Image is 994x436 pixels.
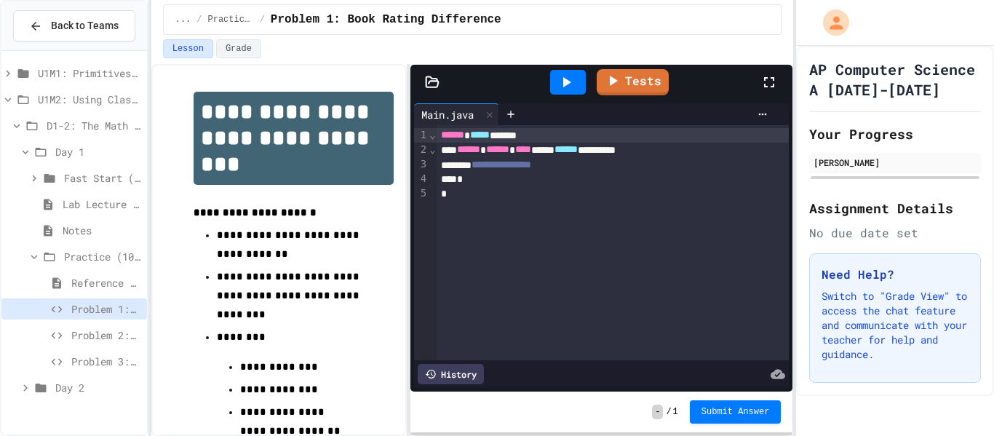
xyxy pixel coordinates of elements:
[208,14,254,25] span: Practice (10 mins)
[13,10,135,41] button: Back to Teams
[196,14,202,25] span: /
[47,118,141,133] span: D1-2: The Math Class
[63,197,141,212] span: Lab Lecture (15 mins)
[71,275,141,290] span: Reference link
[414,143,429,157] div: 2
[808,6,853,39] div: My Account
[64,170,141,186] span: Fast Start (15 mins)
[175,14,191,25] span: ...
[71,328,141,343] span: Problem 2: Page Count Comparison
[701,406,770,418] span: Submit Answer
[71,301,141,317] span: Problem 1: Book Rating Difference
[652,405,663,419] span: -
[822,289,969,362] p: Switch to "Grade View" to access the chat feature and communicate with your teacher for help and ...
[414,128,429,143] div: 1
[809,198,981,218] h2: Assignment Details
[414,107,481,122] div: Main.java
[163,39,213,58] button: Lesson
[55,380,141,395] span: Day 2
[809,224,981,242] div: No due date set
[414,157,429,172] div: 3
[271,11,501,28] span: Problem 1: Book Rating Difference
[690,400,782,424] button: Submit Answer
[55,144,141,159] span: Day 1
[429,143,436,155] span: Fold line
[414,186,429,201] div: 5
[414,172,429,186] div: 4
[418,364,484,384] div: History
[38,66,141,81] span: U1M1: Primitives, Variables, Basic I/O
[414,103,499,125] div: Main.java
[814,156,977,169] div: [PERSON_NAME]
[216,39,261,58] button: Grade
[64,249,141,264] span: Practice (10 mins)
[429,129,436,140] span: Fold line
[63,223,141,238] span: Notes
[666,406,671,418] span: /
[71,354,141,369] span: Problem 3: Library Growth
[51,18,119,33] span: Back to Teams
[809,59,981,100] h1: AP Computer Science A [DATE]-[DATE]
[822,266,969,283] h3: Need Help?
[597,69,669,95] a: Tests
[38,92,141,107] span: U1M2: Using Classes and Objects
[260,14,265,25] span: /
[673,406,678,418] span: 1
[809,124,981,144] h2: Your Progress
